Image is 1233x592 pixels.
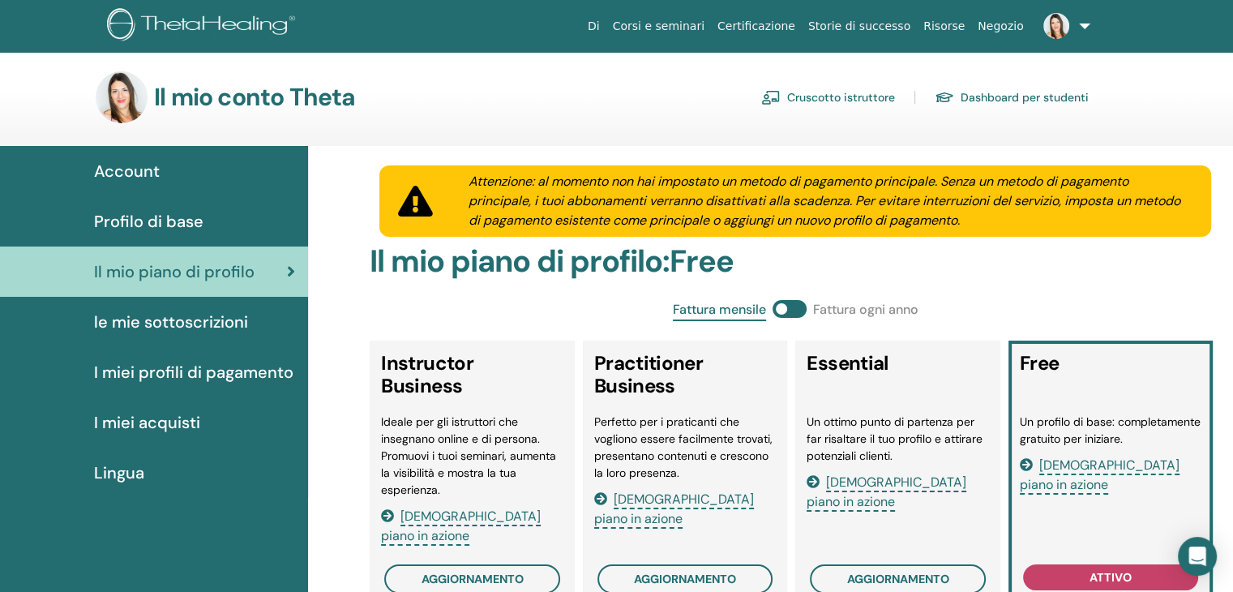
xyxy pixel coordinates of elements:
[594,414,777,482] li: Perfetto per i praticanti che vogliono essere facilmente trovati, presentano contenuti e crescono...
[935,84,1089,110] a: Dashboard per studenti
[381,508,541,546] span: [DEMOGRAPHIC_DATA] piano in azione
[94,209,203,234] span: Profilo di base
[107,8,301,45] img: logo.png
[1020,414,1202,448] li: Un profilo di base: completamente gratuito per iniziare.
[1043,13,1069,39] img: default.jpg
[1090,570,1132,585] span: attivo
[1020,457,1179,495] span: [DEMOGRAPHIC_DATA] piano in azione
[594,491,754,527] a: [DEMOGRAPHIC_DATA] piano in azione
[1178,537,1217,576] div: Open Intercom Messenger
[711,11,802,41] a: Certificazione
[807,414,989,465] li: Un ottimo punto di partenza per far risaltare il tuo profilo e attirare potenziali clienti.
[154,83,356,112] h3: Il mio conto Theta
[935,91,954,105] img: graduation-cap.svg
[813,300,918,321] span: Fattura ogni anno
[917,11,971,41] a: Risorse
[594,491,754,529] span: [DEMOGRAPHIC_DATA] piano in azione
[971,11,1030,41] a: Negozio
[422,572,524,586] span: aggiornamento
[449,172,1212,230] div: Attenzione: al momento non hai impostato un metodo di pagamento principale. Senza un metodo di pa...
[581,11,606,41] a: Di
[807,474,966,512] span: [DEMOGRAPHIC_DATA] piano in azione
[381,414,563,499] li: Ideale per gli istruttori che insegnano online e di persona. Promuovi i tuoi seminari, aumenta la...
[634,572,736,586] span: aggiornamento
[761,84,895,110] a: Cruscotto istruttore
[94,410,200,435] span: I miei acquisti
[94,310,248,334] span: le mie sottoscrizioni
[370,243,1221,281] h2: Il mio piano di profilo : Free
[606,11,711,41] a: Corsi e seminari
[94,260,255,284] span: Il mio piano di profilo
[761,90,781,105] img: chalkboard-teacher.svg
[94,159,160,183] span: Account
[1020,457,1179,493] a: [DEMOGRAPHIC_DATA] piano in azione
[673,300,766,321] span: Fattura mensile
[1023,564,1199,590] button: attivo
[381,508,541,544] a: [DEMOGRAPHIC_DATA] piano in azione
[94,461,144,485] span: Lingua
[96,71,148,123] img: default.jpg
[802,11,917,41] a: Storie di successo
[847,572,949,586] span: aggiornamento
[807,474,966,510] a: [DEMOGRAPHIC_DATA] piano in azione
[94,360,293,384] span: I miei profili di pagamento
